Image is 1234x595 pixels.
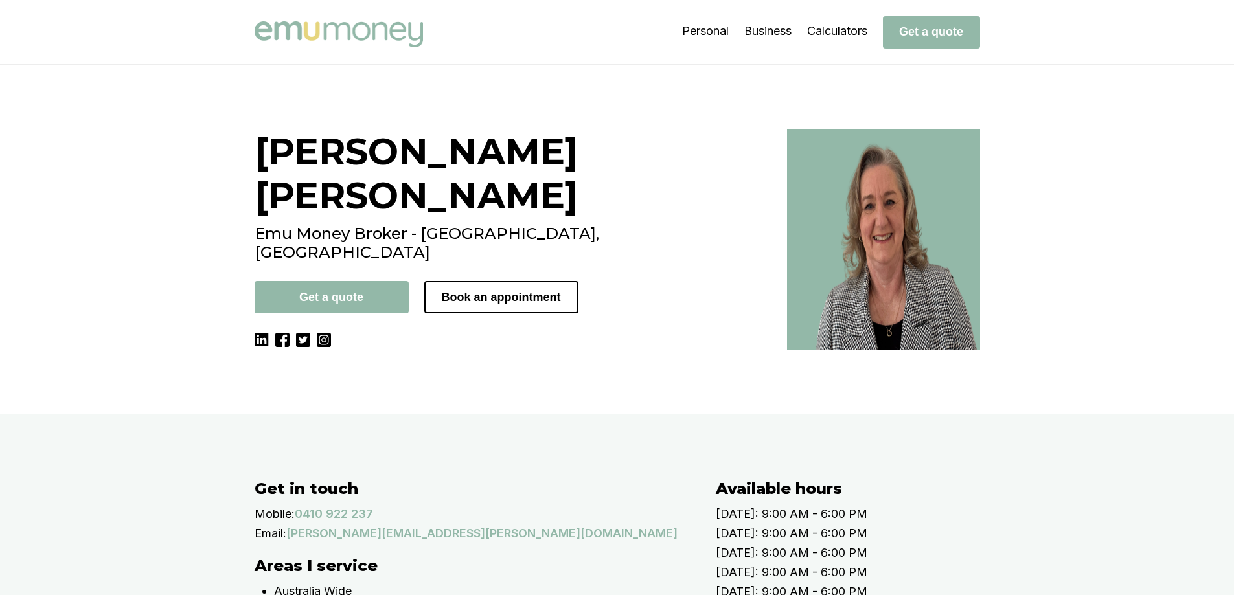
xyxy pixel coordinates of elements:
[255,21,423,47] img: Emu Money logo
[716,563,1006,582] p: [DATE]: 9:00 AM - 6:00 PM
[883,16,980,49] button: Get a quote
[716,479,1006,498] h2: Available hours
[255,524,286,543] p: Email:
[255,333,269,347] img: LinkedIn
[255,556,690,575] h2: Areas I service
[295,504,373,524] a: 0410 922 237
[275,333,290,347] img: Facebook
[296,333,310,347] img: Twitter
[787,129,980,350] img: Best broker in Central Coast, NSW - Robyn Adams
[716,504,1006,524] p: [DATE]: 9:00 AM - 6:00 PM
[255,479,690,498] h2: Get in touch
[716,524,1006,543] p: [DATE]: 9:00 AM - 6:00 PM
[716,543,1006,563] p: [DATE]: 9:00 AM - 6:00 PM
[286,524,678,543] a: [PERSON_NAME][EMAIL_ADDRESS][PERSON_NAME][DOMAIN_NAME]
[317,333,331,347] img: Instagram
[255,281,409,313] button: Get a quote
[255,224,771,262] h2: Emu Money Broker - [GEOGRAPHIC_DATA], [GEOGRAPHIC_DATA]
[255,129,771,218] h1: [PERSON_NAME] [PERSON_NAME]
[883,25,980,38] a: Get a quote
[255,504,295,524] p: Mobile:
[424,281,578,313] button: Book an appointment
